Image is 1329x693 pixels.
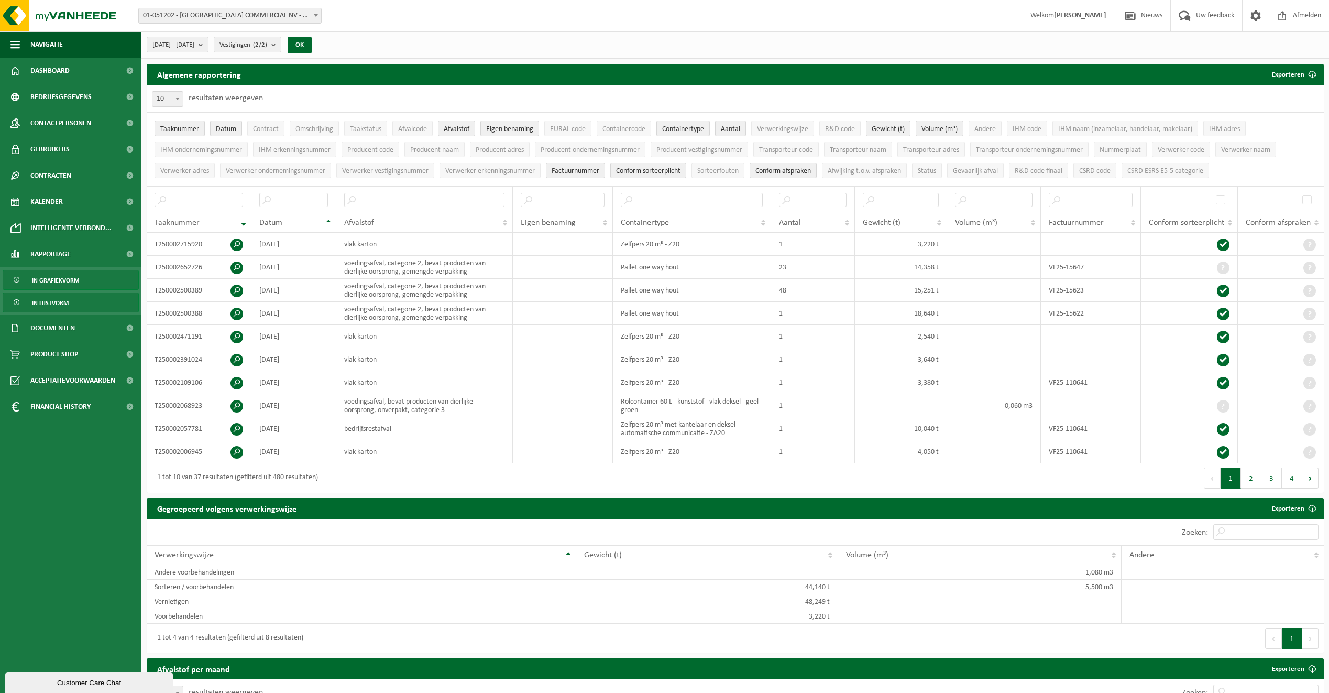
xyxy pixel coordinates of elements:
[771,302,855,325] td: 1
[753,142,819,157] button: Transporteur codeTransporteur code: Activate to sort
[152,91,183,107] span: 10
[771,371,855,394] td: 1
[955,219,997,227] span: Volume (m³)
[147,594,576,609] td: Vernietigen
[476,146,524,154] span: Producent adres
[855,279,947,302] td: 15,251 t
[440,163,541,178] button: Verwerker erkenningsnummerVerwerker erkenningsnummer: Activate to sort
[444,125,469,133] span: Afvalstof
[552,167,599,175] span: Factuurnummer
[872,125,905,133] span: Gewicht (t)
[30,341,78,367] span: Product Shop
[160,125,199,133] span: Taaknummer
[1129,551,1154,559] span: Andere
[398,125,427,133] span: Afvalcode
[344,219,374,227] span: Afvalstof
[953,167,998,175] span: Gevaarlijk afval
[1058,125,1192,133] span: IHM naam (inzamelaar, handelaar, makelaar)
[613,348,771,371] td: Zelfpers 20 m³ - Z20
[897,142,965,157] button: Transporteur adresTransporteur adres: Activate to sort
[541,146,640,154] span: Producent ondernemingsnummer
[846,551,888,559] span: Volume (m³)
[921,125,958,133] span: Volume (m³)
[445,167,535,175] span: Verwerker erkenningsnummer
[155,163,215,178] button: Verwerker adresVerwerker adres: Activate to sort
[470,142,530,157] button: Producent adresProducent adres: Activate to sort
[656,121,710,136] button: ContainertypeContainertype: Activate to sort
[1302,628,1319,649] button: Next
[610,163,686,178] button: Conform sorteerplicht : Activate to sort
[147,609,576,624] td: Voorbehandelen
[613,325,771,348] td: Zelfpers 20 m³ - Z20
[855,302,947,325] td: 18,640 t
[613,371,771,394] td: Zelfpers 20 m³ - Z20
[410,146,459,154] span: Producent naam
[1264,64,1323,85] button: Exporteren
[535,142,645,157] button: Producent ondernemingsnummerProducent ondernemingsnummer: Activate to sort
[336,325,513,348] td: vlak karton
[755,167,811,175] span: Conform afspraken
[855,440,947,463] td: 4,050 t
[550,125,586,133] span: EURAL code
[147,325,251,348] td: T250002471191
[336,394,513,417] td: voedingsafval, bevat producten van dierlijke oorsprong, onverpakt, categorie 3
[147,658,240,679] h2: Afvalstof per maand
[147,417,251,440] td: T250002057781
[30,31,63,58] span: Navigatie
[1215,142,1276,157] button: Verwerker naamVerwerker naam: Activate to sort
[147,233,251,256] td: T250002715920
[1100,146,1141,154] span: Nummerplaat
[336,256,513,279] td: voedingsafval, categorie 2, bevat producten van dierlijke oorsprong, gemengde verpakking
[916,121,963,136] button: Volume (m³)Volume (m³): Activate to sort
[613,302,771,325] td: Pallet one way hout
[1264,498,1323,519] a: Exporteren
[1015,167,1062,175] span: R&D code finaal
[438,121,475,136] button: AfvalstofAfvalstof: Activate to sort
[253,125,279,133] span: Contract
[970,142,1089,157] button: Transporteur ondernemingsnummerTransporteur ondernemingsnummer : Activate to sort
[147,394,251,417] td: T250002068923
[152,37,194,53] span: [DATE] - [DATE]
[613,233,771,256] td: Zelfpers 20 m³ - Z20
[147,440,251,463] td: T250002006945
[251,279,336,302] td: [DATE]
[855,417,947,440] td: 10,040 t
[290,121,339,136] button: OmschrijvingOmschrijving: Activate to sort
[1282,628,1302,649] button: 1
[147,580,576,594] td: Sorteren / voorbehandelen
[855,256,947,279] td: 14,358 t
[251,256,336,279] td: [DATE]
[1041,440,1141,463] td: VF25-110641
[251,394,336,417] td: [DATE]
[1158,146,1204,154] span: Verwerker code
[825,125,855,133] span: R&D code
[147,37,208,52] button: [DATE] - [DATE]
[147,279,251,302] td: T250002500389
[152,629,303,648] div: 1 tot 4 van 4 resultaten (gefilterd uit 8 resultaten)
[1079,167,1111,175] span: CSRD code
[1182,528,1208,537] label: Zoeken:
[691,163,744,178] button: SorteerfoutenSorteerfouten: Activate to sort
[32,293,69,313] span: In lijstvorm
[247,121,284,136] button: ContractContract: Activate to sort
[544,121,591,136] button: EURAL codeEURAL code: Activate to sort
[771,279,855,302] td: 48
[855,371,947,394] td: 3,380 t
[838,580,1121,594] td: 5,500 m3
[855,348,947,371] td: 3,640 t
[251,440,336,463] td: [DATE]
[903,146,959,154] span: Transporteur adres
[251,348,336,371] td: [DATE]
[1264,658,1323,679] a: Exporteren
[336,163,434,178] button: Verwerker vestigingsnummerVerwerker vestigingsnummer: Activate to sort
[662,125,704,133] span: Containertype
[771,394,855,417] td: 1
[253,142,336,157] button: IHM erkenningsnummerIHM erkenningsnummer: Activate to sort
[750,163,817,178] button: Conform afspraken : Activate to sort
[1246,219,1311,227] span: Conform afspraken
[30,315,75,341] span: Documenten
[336,348,513,371] td: vlak karton
[1122,163,1209,178] button: CSRD ESRS E5-5 categorieCSRD ESRS E5-5 categorie: Activate to sort
[350,125,381,133] span: Taakstatus
[344,121,387,136] button: TaakstatusTaakstatus: Activate to sort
